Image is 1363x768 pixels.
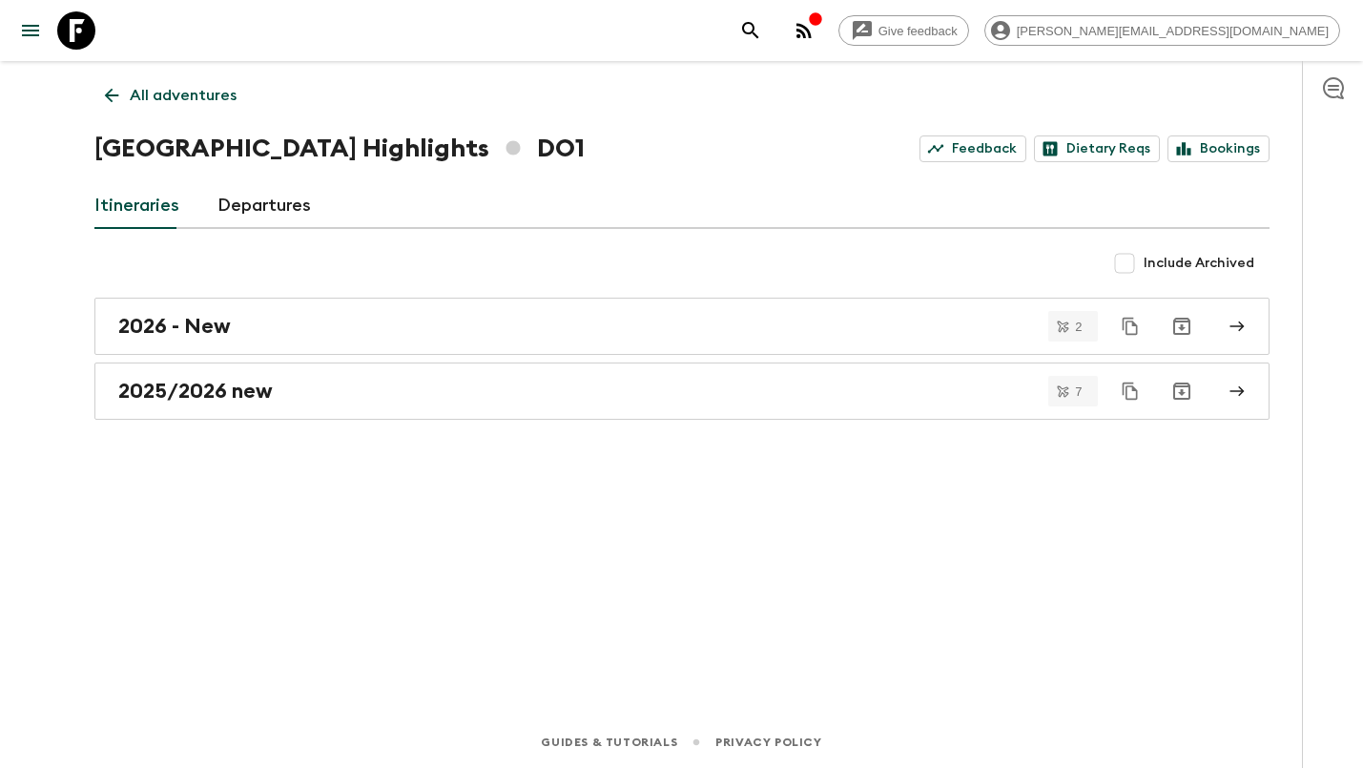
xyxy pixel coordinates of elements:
[919,135,1026,162] a: Feedback
[732,11,770,50] button: search adventures
[1064,321,1093,333] span: 2
[541,732,677,753] a: Guides & Tutorials
[1167,135,1270,162] a: Bookings
[94,76,247,114] a: All adventures
[868,24,968,38] span: Give feedback
[94,130,585,168] h1: [GEOGRAPHIC_DATA] Highlights DO1
[11,11,50,50] button: menu
[1113,374,1147,408] button: Duplicate
[1163,372,1201,410] button: Archive
[118,314,231,339] h2: 2026 - New
[118,379,273,404] h2: 2025/2026 new
[1113,309,1147,343] button: Duplicate
[1163,307,1201,345] button: Archive
[130,84,237,107] p: All adventures
[1144,254,1254,273] span: Include Archived
[715,732,821,753] a: Privacy Policy
[94,183,179,229] a: Itineraries
[838,15,969,46] a: Give feedback
[94,298,1270,355] a: 2026 - New
[1006,24,1339,38] span: [PERSON_NAME][EMAIL_ADDRESS][DOMAIN_NAME]
[94,363,1270,420] a: 2025/2026 new
[1034,135,1160,162] a: Dietary Reqs
[217,183,311,229] a: Departures
[1064,385,1093,398] span: 7
[984,15,1340,46] div: [PERSON_NAME][EMAIL_ADDRESS][DOMAIN_NAME]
